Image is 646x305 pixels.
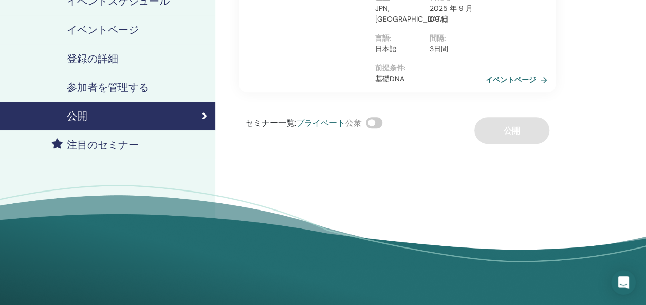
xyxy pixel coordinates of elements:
[486,72,551,87] a: イベントページ
[296,118,345,128] span: プライベート
[375,73,484,84] p: 基礎DNA
[375,33,423,44] p: 言語 :
[375,63,484,73] p: 前提条件 :
[375,3,423,25] p: JPN, [GEOGRAPHIC_DATA]
[430,33,478,44] p: 間隔 :
[67,110,87,122] h4: 公開
[345,118,362,128] span: 公衆
[611,270,636,295] div: インターコムメッセンジャーを開く
[67,81,149,93] h4: 参加者を管理する
[375,44,423,54] p: 日本語
[430,3,478,25] p: 2025 年 9 月 09 日
[245,118,296,128] span: セミナー一覧 :
[430,44,478,54] p: 3日間
[67,24,139,36] h4: イベントページ
[67,52,118,65] h4: 登録の詳細
[67,139,139,151] h4: 注目のセミナー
